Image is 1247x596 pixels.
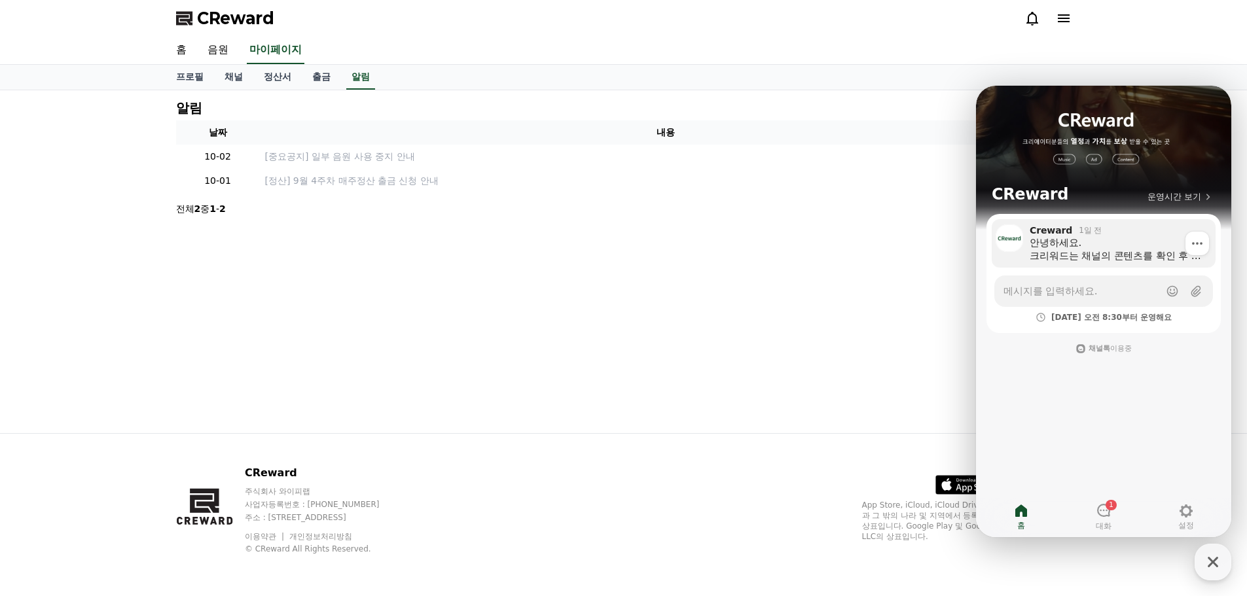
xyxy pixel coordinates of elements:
[245,465,405,481] p: CReward
[181,150,255,164] p: 10-02
[176,101,202,115] h4: 알림
[176,120,260,145] th: 날짜
[289,532,352,541] a: 개인정보처리방침
[197,37,239,64] a: 음원
[176,8,274,29] a: CReward
[245,512,405,523] p: 주소 : [STREET_ADDRESS]
[214,65,253,90] a: 채널
[166,37,197,64] a: 홈
[260,120,1072,145] th: 내용
[176,202,226,215] p: 전체 중 -
[245,486,405,497] p: 주식회사 와이피랩
[245,499,405,510] p: 사업자등록번호 : [PHONE_NUMBER]
[976,86,1231,537] iframe: Channel chat
[247,37,304,64] a: 마이페이지
[209,203,216,214] strong: 1
[265,174,1066,188] a: [정산] 9월 4주차 매주정산 출금 신청 안내
[245,532,286,541] a: 이용약관
[194,203,201,214] strong: 2
[219,203,226,214] strong: 2
[265,150,1066,164] a: [중요공지] 일부 음원 사용 중지 안내
[253,65,302,90] a: 정산서
[302,65,341,90] a: 출금
[245,544,405,554] p: © CReward All Rights Reserved.
[346,65,375,90] a: 알림
[862,500,1072,542] p: App Store, iCloud, iCloud Drive 및 iTunes Store는 미국과 그 밖의 나라 및 지역에서 등록된 Apple Inc.의 서비스 상표입니다. Goo...
[181,174,255,188] p: 10-01
[166,65,214,90] a: 프로필
[197,8,274,29] span: CReward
